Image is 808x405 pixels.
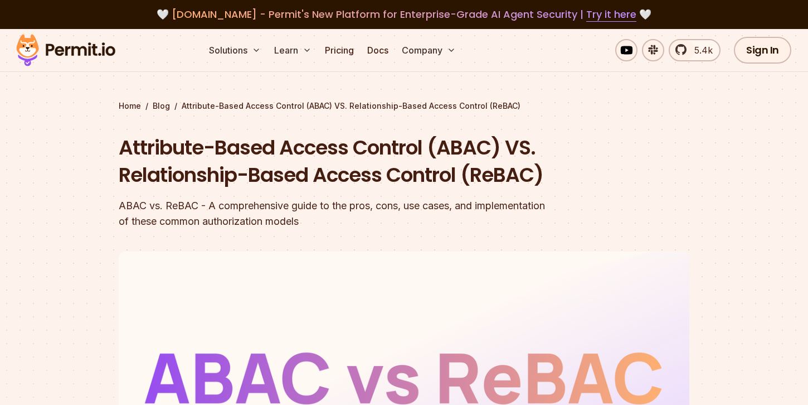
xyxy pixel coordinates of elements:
[172,7,636,21] span: [DOMAIN_NAME] - Permit's New Platform for Enterprise-Grade AI Agent Security |
[734,37,791,64] a: Sign In
[397,39,460,61] button: Company
[205,39,265,61] button: Solutions
[688,44,713,57] span: 5.4k
[11,31,120,69] img: Permit logo
[119,198,547,229] div: ABAC vs. ReBAC - A comprehensive guide to the pros, cons, use cases, and implementation of these ...
[320,39,358,61] a: Pricing
[270,39,316,61] button: Learn
[119,134,547,189] h1: Attribute-Based Access Control (ABAC) VS. Relationship-Based Access Control (ReBAC)
[27,7,781,22] div: 🤍 🤍
[363,39,393,61] a: Docs
[119,100,141,112] a: Home
[119,100,689,112] div: / /
[669,39,721,61] a: 5.4k
[586,7,636,22] a: Try it here
[153,100,170,112] a: Blog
